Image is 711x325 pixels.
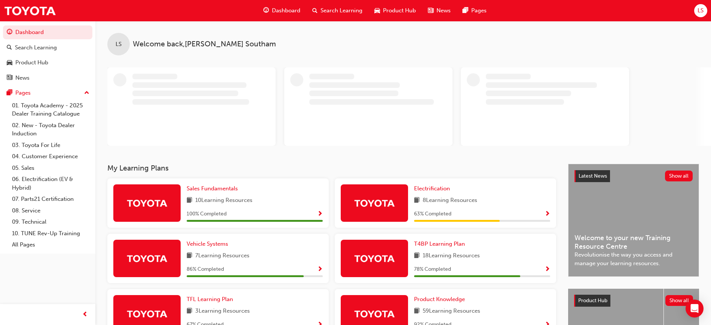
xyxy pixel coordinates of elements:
span: Latest News [579,173,607,179]
button: Pages [3,86,92,100]
span: Electrification [414,185,450,192]
img: Trak [126,252,168,265]
span: book-icon [187,251,192,261]
button: Show Progress [545,265,550,274]
span: Sales Fundamentals [187,185,238,192]
a: T4BP Learning Plan [414,240,468,248]
a: 01. Toyota Academy - 2025 Dealer Training Catalogue [9,100,92,120]
a: 04. Customer Experience [9,151,92,162]
span: LS [116,40,122,49]
span: 86 % Completed [187,265,224,274]
span: book-icon [414,307,420,316]
span: Revolutionise the way you access and manage your learning resources. [574,251,693,267]
span: up-icon [84,88,89,98]
a: Search Learning [3,41,92,55]
span: Search Learning [321,6,362,15]
span: guage-icon [263,6,269,15]
a: All Pages [9,239,92,251]
span: 18 Learning Resources [423,251,480,261]
a: 10. TUNE Rev-Up Training [9,228,92,239]
span: pages-icon [7,90,12,96]
img: Trak [354,196,395,209]
button: LS [694,4,707,17]
span: 78 % Completed [414,265,451,274]
button: Show all [665,171,693,181]
a: Dashboard [3,25,92,39]
span: car-icon [374,6,380,15]
span: 59 Learning Resources [423,307,480,316]
img: Trak [126,196,168,209]
a: Product Hub [3,56,92,70]
span: News [436,6,451,15]
span: Vehicle Systems [187,240,228,247]
span: guage-icon [7,29,12,36]
a: Sales Fundamentals [187,184,241,193]
a: guage-iconDashboard [257,3,306,18]
a: Latest NewsShow all [574,170,693,182]
button: Show Progress [545,209,550,219]
a: Product HubShow all [574,295,693,307]
img: Trak [4,2,56,19]
img: Trak [354,307,395,320]
a: Latest NewsShow allWelcome to your new Training Resource CentreRevolutionise the way you access a... [568,164,699,277]
span: 10 Learning Resources [195,196,252,205]
span: book-icon [414,251,420,261]
a: News [3,71,92,85]
span: book-icon [414,196,420,205]
span: news-icon [7,75,12,82]
span: news-icon [428,6,433,15]
a: pages-iconPages [457,3,493,18]
span: Welcome to your new Training Resource Centre [574,234,693,251]
span: search-icon [7,45,12,51]
a: 02. New - Toyota Dealer Induction [9,120,92,139]
button: Show Progress [317,209,323,219]
span: Dashboard [272,6,300,15]
div: Open Intercom Messenger [686,300,704,318]
span: prev-icon [82,310,88,319]
div: Product Hub [15,58,48,67]
span: Show Progress [317,266,323,273]
h3: My Learning Plans [107,164,556,172]
a: Product Knowledge [414,295,468,304]
span: Product Hub [578,297,607,304]
span: Show Progress [545,211,550,218]
span: 7 Learning Resources [195,251,249,261]
span: Product Knowledge [414,296,465,303]
span: 8 Learning Resources [423,196,477,205]
span: book-icon [187,307,192,316]
a: car-iconProduct Hub [368,3,422,18]
span: 100 % Completed [187,210,227,218]
span: book-icon [187,196,192,205]
span: pages-icon [463,6,468,15]
button: Show Progress [317,265,323,274]
a: search-iconSearch Learning [306,3,368,18]
div: News [15,74,30,82]
div: Search Learning [15,43,57,52]
a: news-iconNews [422,3,457,18]
span: T4BP Learning Plan [414,240,465,247]
button: Show all [665,295,693,306]
span: Pages [471,6,487,15]
a: 05. Sales [9,162,92,174]
a: Vehicle Systems [187,240,231,248]
span: TFL Learning Plan [187,296,233,303]
span: Welcome back , [PERSON_NAME] Southam [133,40,276,49]
button: DashboardSearch LearningProduct HubNews [3,24,92,86]
span: Product Hub [383,6,416,15]
img: Trak [354,252,395,265]
span: 3 Learning Resources [195,307,250,316]
span: car-icon [7,59,12,66]
a: 09. Technical [9,216,92,228]
span: Show Progress [545,266,550,273]
span: search-icon [312,6,318,15]
span: Show Progress [317,211,323,218]
img: Trak [126,307,168,320]
a: 07. Parts21 Certification [9,193,92,205]
a: 08. Service [9,205,92,217]
span: LS [698,6,704,15]
a: 06. Electrification (EV & Hybrid) [9,174,92,193]
div: Pages [15,89,31,97]
span: 63 % Completed [414,210,451,218]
